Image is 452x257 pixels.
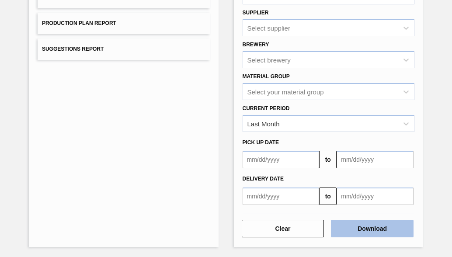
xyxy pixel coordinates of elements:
input: mm/dd/yyyy [243,151,320,168]
input: mm/dd/yyyy [337,151,414,168]
div: Select brewery [247,56,291,63]
span: Delivery Date [243,176,284,182]
label: Current Period [243,105,290,111]
label: Brewery [243,42,269,48]
button: Suggestions Report [38,38,210,60]
input: mm/dd/yyyy [337,188,414,205]
button: Download [331,220,414,237]
label: Supplier [243,10,269,16]
div: Last Month [247,120,280,127]
button: to [319,151,337,168]
button: Production Plan Report [38,13,210,34]
button: to [319,188,337,205]
span: Suggestions Report [42,46,104,52]
label: Material Group [243,73,290,80]
span: Production Plan Report [42,20,116,26]
input: mm/dd/yyyy [243,188,320,205]
div: Select your material group [247,88,324,95]
div: Select supplier [247,24,290,32]
button: Clear [242,220,324,237]
span: Pick up Date [243,139,279,146]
